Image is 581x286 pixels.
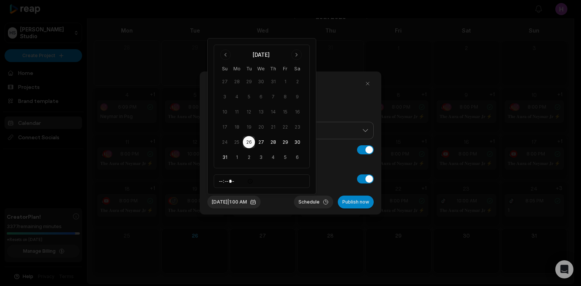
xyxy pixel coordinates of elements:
button: 3 [255,151,267,163]
button: Go to next month [291,50,302,60]
div: [DATE] [253,51,270,59]
button: Publish now [338,196,374,208]
th: Wednesday [255,65,267,73]
button: 5 [279,151,291,163]
button: 29 [279,136,291,148]
button: 26 [243,136,255,148]
th: Monday [231,65,243,73]
button: 27 [255,136,267,148]
button: 6 [291,151,303,163]
button: 2 [243,151,255,163]
th: Saturday [291,65,303,73]
button: 4 [267,151,279,163]
th: Tuesday [243,65,255,73]
th: Sunday [219,65,231,73]
button: 28 [267,136,279,148]
button: Schedule [294,196,333,208]
button: Go to previous month [220,50,231,60]
button: 30 [291,136,303,148]
button: 31 [219,151,231,163]
button: [DATE]|1:00 AM [207,196,261,208]
button: 1 [231,151,243,163]
th: Thursday [267,65,279,73]
th: Friday [279,65,291,73]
